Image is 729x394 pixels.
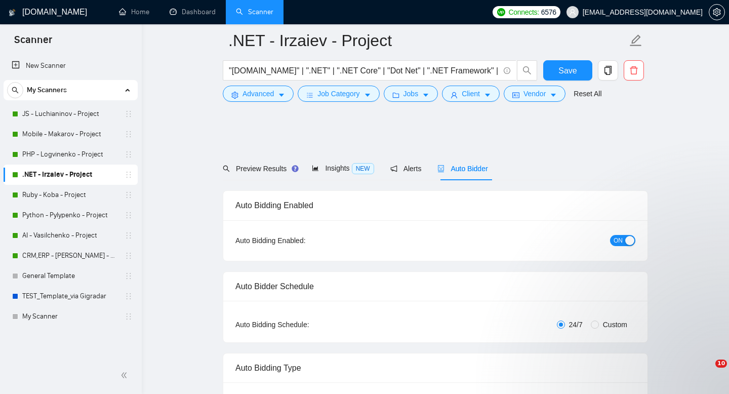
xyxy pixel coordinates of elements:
span: robot [437,165,444,172]
span: holder [125,292,133,300]
img: logo [9,5,16,21]
a: dashboardDashboard [170,8,216,16]
input: Scanner name... [228,28,627,53]
div: Auto Bidder Schedule [235,272,635,301]
span: caret-down [484,91,491,99]
span: info-circle [504,67,510,74]
span: user [451,91,458,99]
button: search [517,60,537,81]
span: Preview Results [223,165,296,173]
span: caret-down [364,91,371,99]
span: holder [125,272,133,280]
span: NEW [352,163,374,174]
span: holder [125,110,133,118]
a: Reset All [574,88,601,99]
li: My Scanners [4,80,138,327]
a: Python - Pylypenko - Project [22,205,118,225]
span: holder [125,130,133,138]
span: double-left [120,370,131,380]
a: AI - Vasilchenko - Project [22,225,118,246]
span: Insights [312,164,374,172]
button: search [7,82,23,98]
span: setting [231,91,238,99]
span: search [8,87,23,94]
span: search [223,165,230,172]
input: Search Freelance Jobs... [229,64,499,77]
span: area-chart [312,165,319,172]
div: Auto Bidding Type [235,353,635,382]
a: JS - Luchianinov - Project [22,104,118,124]
span: edit [629,34,642,47]
span: copy [598,66,618,75]
span: setting [709,8,724,16]
a: My Scanner [22,306,118,327]
a: TEST_Template_via Gigradar [22,286,118,306]
a: CRM,ERP - [PERSON_NAME] - Project [22,246,118,266]
span: Auto Bidder [437,165,488,173]
span: ON [614,235,623,246]
span: Vendor [523,88,546,99]
img: upwork-logo.png [497,8,505,16]
span: holder [125,191,133,199]
button: userClientcaret-down [442,86,500,102]
span: idcard [512,91,519,99]
span: holder [125,312,133,321]
a: searchScanner [236,8,273,16]
span: folder [392,91,399,99]
span: holder [125,252,133,260]
span: Job Category [317,88,359,99]
span: holder [125,150,133,159]
div: Auto Bidding Enabled: [235,235,369,246]
span: notification [390,165,397,172]
button: setting [709,4,725,20]
div: Auto Bidding Enabled [235,191,635,220]
button: folderJobscaret-down [384,86,438,102]
a: .NET - Irzaiev - Project [22,165,118,185]
span: Alerts [390,165,422,173]
span: holder [125,231,133,240]
span: Jobs [403,88,419,99]
span: caret-down [550,91,557,99]
a: Ruby - Koba - Project [22,185,118,205]
span: user [569,9,576,16]
a: PHP - Logvinenko - Project [22,144,118,165]
span: holder [125,171,133,179]
span: Client [462,88,480,99]
span: delete [624,66,643,75]
a: homeHome [119,8,149,16]
a: Mobile - Makarov - Project [22,124,118,144]
li: New Scanner [4,56,138,76]
span: search [517,66,537,75]
button: settingAdvancedcaret-down [223,86,294,102]
span: bars [306,91,313,99]
button: delete [624,60,644,81]
div: Tooltip anchor [291,164,300,173]
div: Auto Bidding Schedule: [235,319,369,330]
button: idcardVendorcaret-down [504,86,565,102]
button: Save [543,60,592,81]
button: copy [598,60,618,81]
a: New Scanner [12,56,130,76]
span: Advanced [242,88,274,99]
span: Save [558,64,577,77]
span: caret-down [422,91,429,99]
span: Scanner [6,32,60,54]
span: caret-down [278,91,285,99]
span: Connects: [508,7,539,18]
span: My Scanners [27,80,67,100]
a: General Template [22,266,118,286]
span: holder [125,211,133,219]
iframe: Intercom live chat [695,360,719,384]
button: barsJob Categorycaret-down [298,86,379,102]
span: 10 [715,360,727,368]
a: setting [709,8,725,16]
span: 6576 [541,7,556,18]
